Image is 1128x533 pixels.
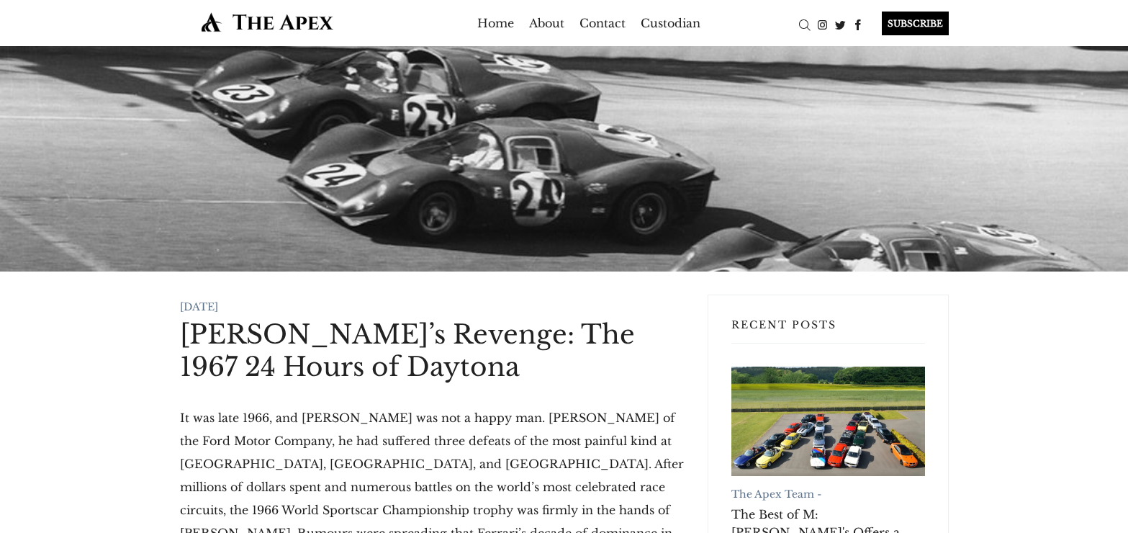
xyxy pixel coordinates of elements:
[831,17,849,31] a: Twitter
[731,367,925,475] a: The Best of M: RM Sotheby's Offers a Once-in-a-Lifetime BMW Collection
[882,12,949,35] div: SUBSCRIBE
[795,17,813,31] a: Search
[180,318,685,383] h1: [PERSON_NAME]’s Revenge: The 1967 24 Hours of Daytona
[849,17,867,31] a: Facebook
[180,300,218,313] time: [DATE]
[731,488,821,501] a: The Apex Team -
[579,12,626,35] a: Contact
[813,17,831,31] a: Instagram
[529,12,564,35] a: About
[180,12,355,32] img: The Apex by Custodian
[477,12,514,35] a: Home
[867,12,949,35] a: SUBSCRIBE
[731,318,925,344] h3: Recent Posts
[641,12,700,35] a: Custodian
